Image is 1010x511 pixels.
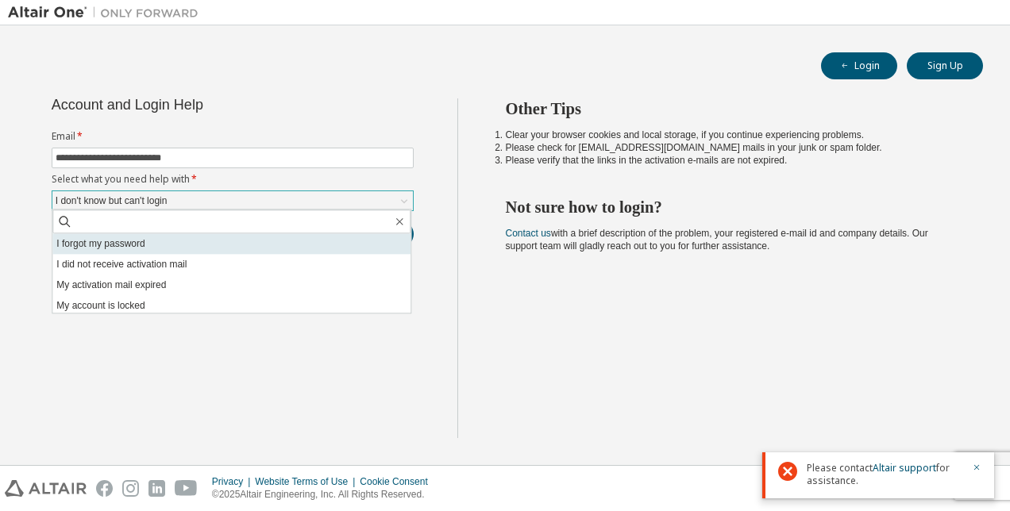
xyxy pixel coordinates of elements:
div: I don't know but can't login [52,191,413,210]
a: Contact us [506,228,551,239]
label: Email [52,130,414,143]
img: instagram.svg [122,480,139,497]
div: Website Terms of Use [255,475,360,488]
li: I forgot my password [52,233,411,254]
img: facebook.svg [96,480,113,497]
h2: Not sure how to login? [506,197,955,217]
a: Altair support [873,461,936,474]
div: Privacy [212,475,255,488]
li: Clear your browser cookies and local storage, if you continue experiencing problems. [506,129,955,141]
div: Account and Login Help [52,98,341,111]
span: with a brief description of the problem, your registered e-mail id and company details. Our suppo... [506,228,928,252]
label: Select what you need help with [52,173,414,186]
div: Cookie Consent [360,475,437,488]
img: altair_logo.svg [5,480,87,497]
img: linkedin.svg [148,480,165,497]
li: Please verify that the links in the activation e-mails are not expired. [506,154,955,167]
button: Sign Up [907,52,983,79]
p: © 2025 Altair Engineering, Inc. All Rights Reserved. [212,488,438,501]
img: Altair One [8,5,206,21]
button: Login [821,52,897,79]
h2: Other Tips [506,98,955,119]
span: Please contact for assistance. [807,462,962,487]
div: I don't know but can't login [53,192,170,209]
li: Please check for [EMAIL_ADDRESS][DOMAIN_NAME] mails in your junk or spam folder. [506,141,955,154]
img: youtube.svg [175,480,198,497]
